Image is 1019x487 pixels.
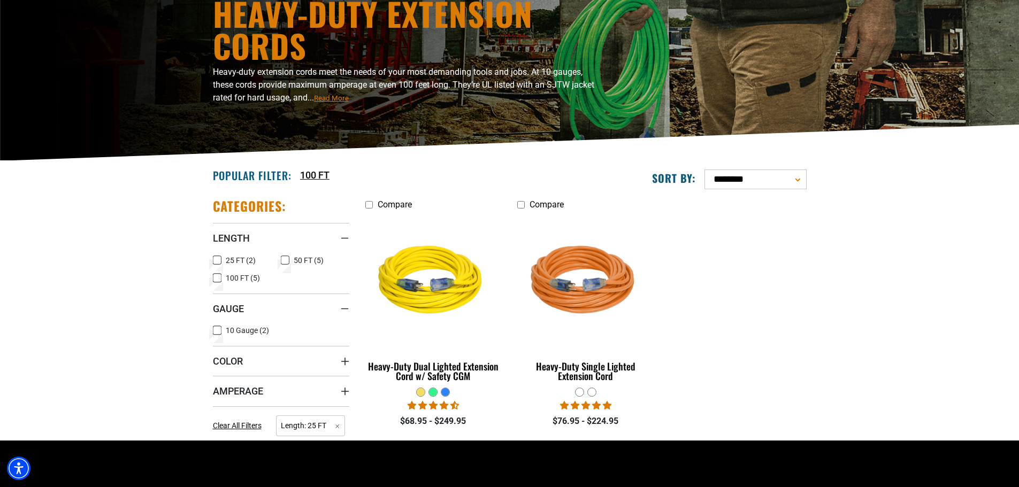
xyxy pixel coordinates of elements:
[213,223,349,253] summary: Length
[652,171,696,185] label: Sort by:
[365,361,502,381] div: Heavy-Duty Dual Lighted Extension Cord w/ Safety CGM
[517,415,654,428] div: $76.95 - $224.95
[213,376,349,406] summary: Amperage
[213,232,250,244] span: Length
[213,420,266,431] a: Clear All Filters
[276,415,345,436] span: Length: 25 FT
[226,327,269,334] span: 10 Gauge (2)
[7,457,30,480] div: Accessibility Menu
[213,303,244,315] span: Gauge
[226,274,260,282] span: 100 FT (5)
[213,293,349,323] summary: Gauge
[365,415,502,428] div: $68.95 - $249.95
[378,199,412,210] span: Compare
[517,361,654,381] div: Heavy-Duty Single Lighted Extension Cord
[365,215,502,387] a: yellow Heavy-Duty Dual Lighted Extension Cord w/ Safety CGM
[366,220,501,343] img: yellow
[314,94,349,102] span: Read More
[300,168,330,182] a: 100 FT
[518,220,653,343] img: orange
[213,168,292,182] h2: Popular Filter:
[213,346,349,376] summary: Color
[408,400,459,411] span: 4.64 stars
[213,421,262,430] span: Clear All Filters
[226,257,256,264] span: 25 FT (2)
[213,67,594,103] span: Heavy-duty extension cords meet the needs of your most demanding tools and jobs. At 10 gauges, th...
[276,420,345,430] a: Length: 25 FT
[517,215,654,387] a: orange Heavy-Duty Single Lighted Extension Cord
[294,257,324,264] span: 50 FT (5)
[213,355,243,367] span: Color
[530,199,564,210] span: Compare
[213,385,263,397] span: Amperage
[560,400,611,411] span: 5.00 stars
[213,198,287,214] h2: Categories:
